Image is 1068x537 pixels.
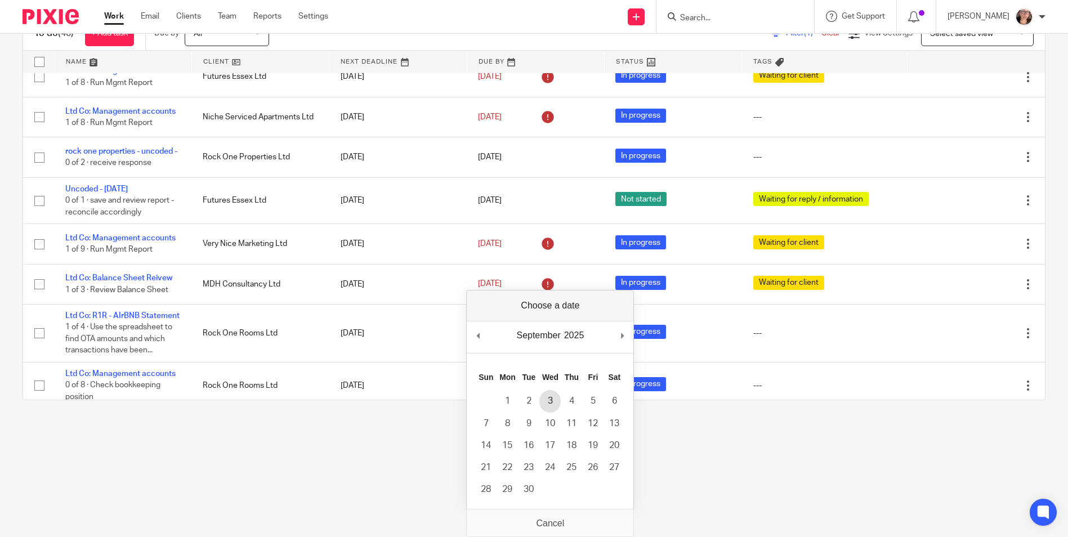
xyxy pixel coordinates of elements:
a: Work [104,11,124,22]
button: 19 [582,435,604,457]
span: Tags [753,59,772,65]
button: 9 [518,413,539,435]
button: 8 [497,413,518,435]
button: 27 [604,457,625,478]
button: 11 [561,413,582,435]
a: rock one properties - uncoded - [65,147,177,155]
span: [DATE] [478,153,502,161]
button: 12 [582,413,604,435]
span: [DATE] [478,196,502,204]
a: Ltd Co: Management accounts [65,108,176,115]
span: 0 of 8 · Check bookkeeping position [65,382,160,401]
span: [DATE] [478,280,502,288]
span: In progress [615,235,666,249]
button: 23 [518,457,539,478]
button: 5 [582,390,604,412]
button: 28 [475,478,497,500]
span: (40) [58,29,74,38]
a: Clients [176,11,201,22]
td: [DATE] [329,177,467,223]
abbr: Tuesday [522,373,536,382]
span: [DATE] [478,73,502,80]
td: Rock One Rooms Ltd [191,305,329,363]
button: 1 [497,390,518,412]
a: Email [141,11,159,22]
abbr: Saturday [609,373,621,382]
div: September [515,327,562,344]
td: [DATE] [329,264,467,304]
img: Louise.jpg [1015,8,1033,26]
button: Next Month [616,327,628,344]
span: Waiting for client [753,276,824,290]
button: 6 [604,390,625,412]
td: [DATE] [329,224,467,264]
span: Select saved view [930,30,993,38]
a: Uncoded - [DATE] [65,185,128,193]
td: Rock One Rooms Ltd [191,363,329,409]
span: 0 of 2 · receive response [65,159,151,167]
a: Ltd Co: Balance Sheet Reivew [65,274,172,282]
span: 1 of 3 · Review Balance Sheet [65,286,168,294]
td: [DATE] [329,97,467,137]
span: [DATE] [478,240,502,248]
button: 16 [518,435,539,457]
td: [DATE] [329,305,467,363]
button: 29 [497,478,518,500]
td: Futures Essex Ltd [191,57,329,97]
span: 1 of 8 · Run Mgmt Report [65,79,153,87]
abbr: Sunday [479,373,493,382]
a: Reports [253,11,281,22]
div: 2025 [562,327,586,344]
a: Settings [298,11,328,22]
span: All [194,30,202,38]
button: 24 [539,457,561,478]
td: [DATE] [329,57,467,97]
span: Not started [615,192,667,206]
td: [DATE] [329,363,467,409]
a: Ltd Co: Management accounts [65,370,176,378]
button: 20 [604,435,625,457]
span: In progress [615,276,666,290]
button: 26 [582,457,604,478]
button: 25 [561,457,582,478]
input: Search [679,14,780,24]
td: Futures Essex Ltd [191,177,329,223]
span: In progress [615,325,666,339]
span: Waiting for client [753,69,824,83]
span: 0 of 1 · save and review report - reconcile accordingly [65,196,174,216]
button: 22 [497,457,518,478]
td: Rock One Properties Ltd [191,137,329,177]
td: Niche Serviced Apartments Ltd [191,97,329,137]
button: 7 [475,413,497,435]
p: [PERSON_NAME] [948,11,1009,22]
span: Waiting for reply / information [753,192,869,206]
button: 13 [604,413,625,435]
div: --- [753,380,896,391]
button: 10 [539,413,561,435]
a: Team [218,11,236,22]
button: 3 [539,390,561,412]
div: --- [753,151,896,163]
div: --- [753,328,896,339]
img: Pixie [23,9,79,24]
abbr: Friday [588,373,598,382]
button: 21 [475,457,497,478]
abbr: Wednesday [542,373,558,382]
span: Waiting for client [753,235,824,249]
span: Get Support [842,12,885,20]
a: Ltd Co: R1R - AIrBNB Statement [65,312,180,320]
span: 1 of 9 · Run Mgmt Report [65,246,153,254]
button: 17 [539,435,561,457]
abbr: Thursday [565,373,579,382]
span: [DATE] [478,113,502,121]
button: 14 [475,435,497,457]
span: In progress [615,69,666,83]
span: 1 of 8 · Run Mgmt Report [65,119,153,127]
span: In progress [615,149,666,163]
button: 18 [561,435,582,457]
td: MDH Consultancy Ltd [191,264,329,304]
a: Ltd Co: Management accounts [65,234,176,242]
abbr: Monday [499,373,515,382]
button: 2 [518,390,539,412]
span: In progress [615,377,666,391]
